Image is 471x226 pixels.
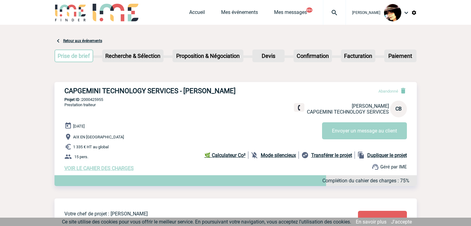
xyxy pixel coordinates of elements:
span: 15 pers. [74,154,88,159]
img: support.png [372,163,379,171]
span: [DATE] [73,124,85,128]
a: Mes messages [274,9,307,18]
p: Recherche & Sélection [103,50,163,62]
b: Projet ID : [64,97,81,102]
b: Dupliquer le projet [367,152,407,158]
img: 101023-0.jpg [384,4,401,21]
img: fixe.png [296,105,302,111]
img: IME-Finder [55,4,87,21]
span: Ce site utilise des cookies pour vous offrir le meilleur service. En poursuivant votre navigation... [62,219,351,225]
a: VOIR LE CAHIER DES CHARGES [64,165,134,171]
a: Accueil [189,9,205,18]
img: file_copy-black-24dp.png [357,151,365,159]
span: Géré par IME [380,164,407,170]
span: [PERSON_NAME] [352,103,389,109]
span: Prestation traiteur [64,102,96,107]
span: [PERSON_NAME] [352,11,380,15]
span: Modifier [373,217,391,223]
span: 1 335 € HT au global [73,145,109,149]
span: CB [395,106,402,112]
button: 99+ [306,7,312,13]
span: CAPGEMINI TECHNOLOGY SERVICES [307,109,389,115]
a: 🌿 Calculateur Co² [204,151,248,159]
p: Confirmation [294,50,331,62]
a: Mes événements [221,9,258,18]
span: AIX EN [GEOGRAPHIC_DATA] [73,135,124,139]
b: Transférer le projet [311,152,352,158]
h3: CAPGEMINI TECHNOLOGY SERVICES - [PERSON_NAME] [64,87,250,95]
a: Retour aux événements [63,39,102,43]
span: Abandonné [378,89,398,93]
a: En savoir plus [356,219,386,225]
p: Devis [253,50,284,62]
b: Mode silencieux [261,152,296,158]
a: J'accepte [391,219,412,225]
p: Prise de brief [55,50,93,62]
p: Facturation [342,50,375,62]
p: Paiement [385,50,416,62]
p: 2000425955 [55,97,417,102]
p: Votre chef de projet : [PERSON_NAME] [64,211,321,217]
button: Envoyer un message au client [322,122,407,139]
b: 🌿 Calculateur Co² [204,152,246,158]
p: Proposition & Négociation [173,50,243,62]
